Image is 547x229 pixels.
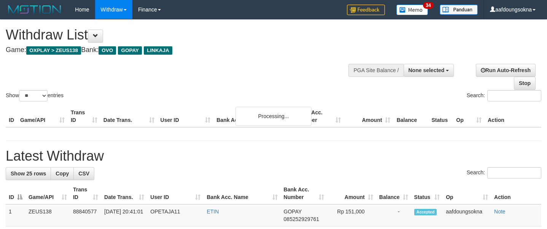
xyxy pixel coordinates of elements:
[376,204,411,226] td: -
[476,64,536,77] a: Run Auto-Refresh
[294,106,344,127] th: Bank Acc. Number
[101,204,147,226] td: [DATE] 20:41:01
[491,183,541,204] th: Action
[101,183,147,204] th: Date Trans.: activate to sort column ascending
[409,67,445,73] span: None selected
[157,106,214,127] th: User ID
[281,183,328,204] th: Bank Acc. Number: activate to sort column ascending
[11,171,46,177] span: Show 25 rows
[443,183,491,204] th: Op: activate to sort column ascending
[376,183,411,204] th: Balance: activate to sort column ascending
[6,148,541,164] h1: Latest Withdraw
[6,90,64,101] label: Show entries
[17,106,68,127] th: Game/API
[6,167,51,180] a: Show 25 rows
[25,183,70,204] th: Game/API: activate to sort column ascending
[348,64,403,77] div: PGA Site Balance /
[423,2,433,9] span: 34
[204,183,280,204] th: Bank Acc. Name: activate to sort column ascending
[327,204,376,226] td: Rp 151,000
[284,216,319,222] span: Copy 085252929761 to clipboard
[6,204,25,226] td: 1
[485,106,541,127] th: Action
[6,183,25,204] th: ID: activate to sort column descending
[467,167,541,178] label: Search:
[235,107,312,126] div: Processing...
[6,106,17,127] th: ID
[411,183,443,204] th: Status: activate to sort column ascending
[404,64,454,77] button: None selected
[414,209,437,215] span: Accepted
[147,183,204,204] th: User ID: activate to sort column ascending
[56,171,69,177] span: Copy
[51,167,74,180] a: Copy
[6,4,64,15] img: MOTION_logo.png
[494,208,506,215] a: Note
[393,106,428,127] th: Balance
[487,167,541,178] input: Search:
[6,27,357,43] h1: Withdraw List
[514,77,536,90] a: Stop
[213,106,294,127] th: Bank Acc. Name
[78,171,89,177] span: CSV
[100,106,157,127] th: Date Trans.
[70,183,101,204] th: Trans ID: activate to sort column ascending
[73,167,94,180] a: CSV
[396,5,428,15] img: Button%20Memo.svg
[440,5,478,15] img: panduan.png
[207,208,219,215] a: ETIN
[6,46,357,54] h4: Game: Bank:
[70,204,101,226] td: 88840577
[327,183,376,204] th: Amount: activate to sort column ascending
[118,46,142,55] span: GOPAY
[147,204,204,226] td: OPETAJA11
[443,204,491,226] td: aafdoungsokna
[347,5,385,15] img: Feedback.jpg
[284,208,302,215] span: GOPAY
[487,90,541,101] input: Search:
[453,106,485,127] th: Op
[26,46,81,55] span: OXPLAY > ZEUS138
[19,90,48,101] select: Showentries
[68,106,100,127] th: Trans ID
[25,204,70,226] td: ZEUS138
[99,46,116,55] span: OVO
[144,46,172,55] span: LINKAJA
[344,106,394,127] th: Amount
[428,106,453,127] th: Status
[467,90,541,101] label: Search:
